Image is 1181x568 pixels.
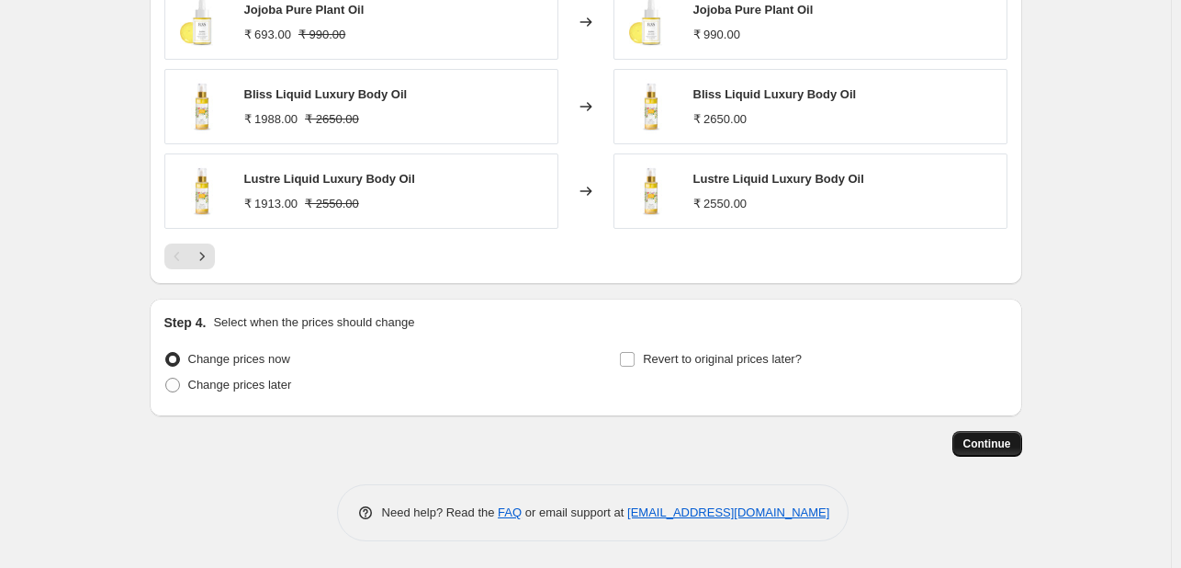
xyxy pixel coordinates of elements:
span: Change prices later [188,378,292,392]
strike: ₹ 990.00 [298,26,345,44]
span: Need help? Read the [382,506,499,519]
img: LUSTRE_80x.jpg [174,164,230,219]
strike: ₹ 2550.00 [305,195,359,213]
strike: ₹ 2650.00 [305,110,359,129]
div: ₹ 2650.00 [693,110,748,129]
a: FAQ [498,506,522,519]
span: Lustre Liquid Luxury Body Oil [244,172,415,186]
span: Bliss Liquid Luxury Body Oil [244,87,408,101]
a: [EMAIL_ADDRESS][DOMAIN_NAME] [627,506,829,519]
span: Change prices now [188,352,290,366]
div: ₹ 1913.00 [244,195,298,213]
div: ₹ 990.00 [693,26,740,44]
img: BLISS_80x.jpg [624,79,679,134]
span: Jojoba Pure Plant Oil [693,3,814,17]
span: Revert to original prices later? [643,352,802,366]
nav: Pagination [164,244,215,269]
img: LUSTRE_80x.jpg [624,164,679,219]
div: ₹ 693.00 [244,26,291,44]
button: Continue [952,431,1022,457]
button: Next [189,244,215,269]
div: ₹ 2550.00 [693,195,748,213]
span: Continue [963,437,1011,451]
span: Jojoba Pure Plant Oil [244,3,365,17]
h2: Step 4. [164,313,207,332]
div: ₹ 1988.00 [244,110,298,129]
span: Lustre Liquid Luxury Body Oil [693,172,864,186]
span: or email support at [522,506,627,519]
span: Bliss Liquid Luxury Body Oil [693,87,857,101]
p: Select when the prices should change [213,313,414,332]
img: BLISS_80x.jpg [174,79,230,134]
